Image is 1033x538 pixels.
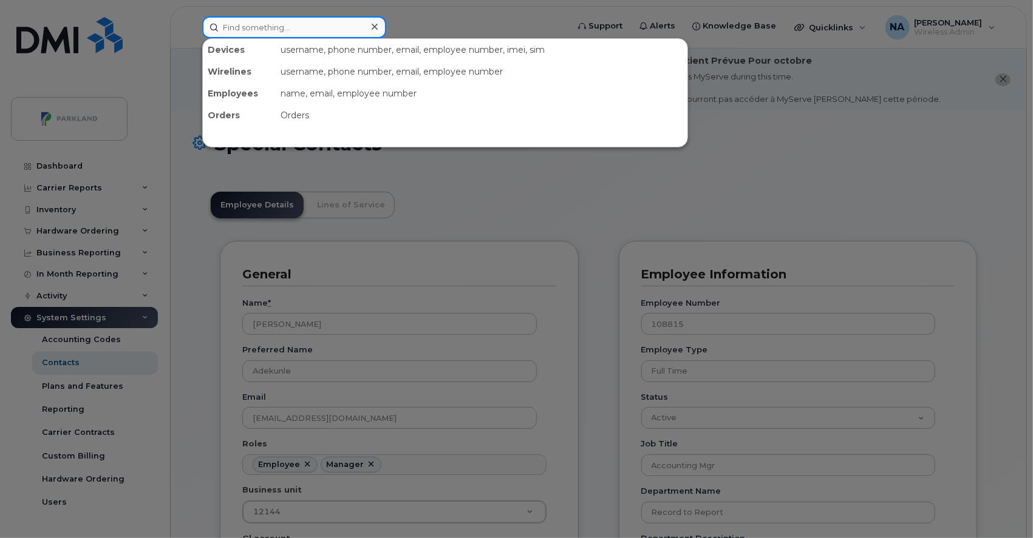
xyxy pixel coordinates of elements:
[203,39,276,61] div: Devices
[203,82,276,104] div: Employees
[203,61,276,82] div: Wirelines
[276,82,687,104] div: name, email, employee number
[276,61,687,82] div: username, phone number, email, employee number
[276,104,687,126] div: Orders
[276,39,687,61] div: username, phone number, email, employee number, imei, sim
[203,104,276,126] div: Orders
